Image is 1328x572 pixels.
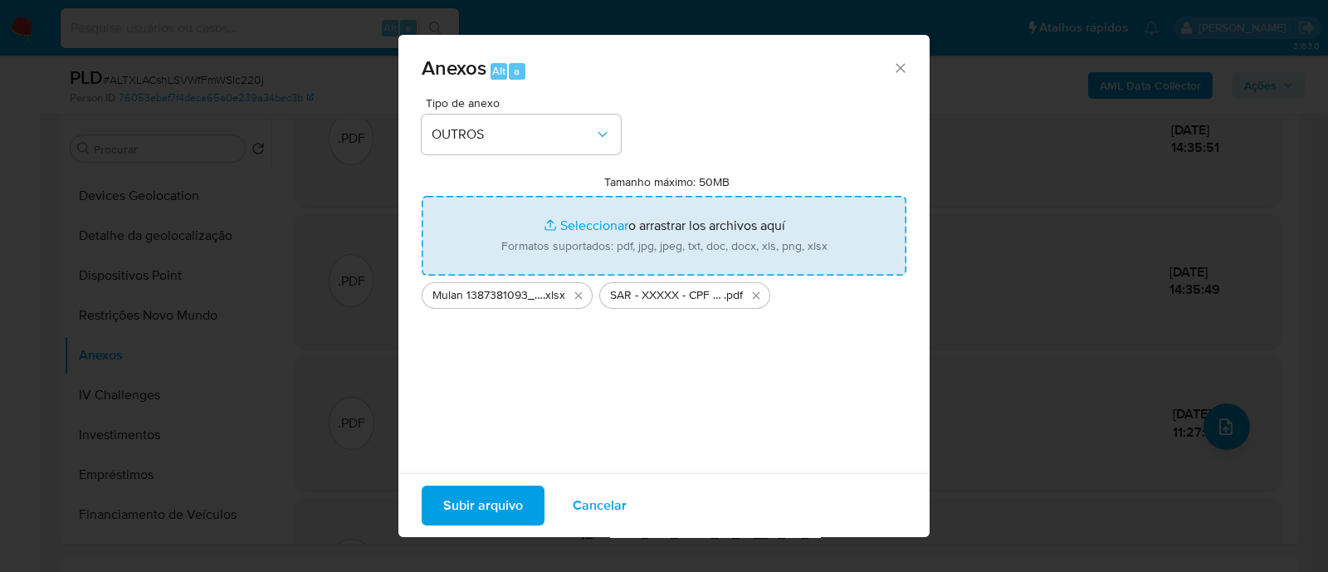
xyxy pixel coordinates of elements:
span: Tipo de anexo [426,97,625,109]
span: Alt [492,63,505,79]
button: Eliminar SAR - XXXXX - CPF 49186928856 - KAUAN RIBEIRO DE ARAUJO.pdf [746,286,766,306]
button: Subir arquivo [422,486,544,526]
span: a [514,63,520,79]
button: Cancelar [551,486,648,526]
button: Cerrar [892,60,907,75]
label: Tamanho máximo: 50MB [604,174,730,189]
span: Subir arquivo [443,487,523,524]
span: .xlsx [543,287,565,304]
span: Mulan 1387381093_2025_10_09_17_45_26 [432,287,543,304]
button: OUTROS [422,115,621,154]
span: SAR - XXXXX - CPF 49186928856 - [PERSON_NAME] [610,287,724,304]
span: .pdf [724,287,743,304]
span: OUTROS [432,126,594,143]
ul: Archivos seleccionados [422,276,906,309]
span: Anexos [422,53,486,82]
button: Eliminar Mulan 1387381093_2025_10_09_17_45_26.xlsx [569,286,588,306]
span: Cancelar [573,487,627,524]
